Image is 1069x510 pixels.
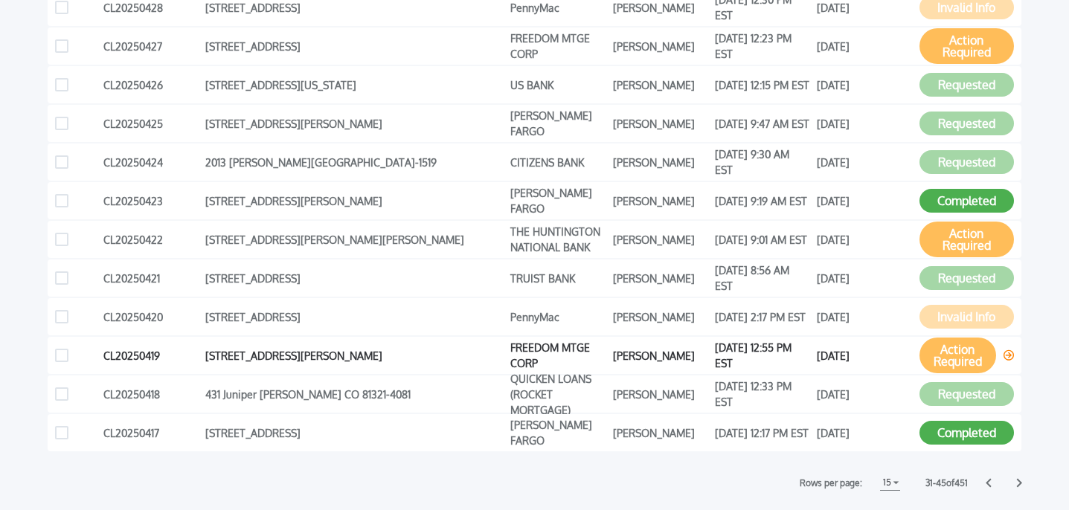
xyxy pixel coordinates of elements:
div: [DATE] 9:01 AM EST [715,228,809,251]
div: 431 Juniper [PERSON_NAME] CO 81321-4081 [205,383,503,405]
button: Action Required [919,28,1014,64]
div: CL20250417 [103,422,198,444]
div: [PERSON_NAME] FARGO [510,190,605,212]
div: [PERSON_NAME] FARGO [510,422,605,444]
div: [DATE] 12:17 PM EST [715,422,809,444]
div: CL20250418 [103,383,198,405]
div: [DATE] [817,35,911,57]
div: [PERSON_NAME] [613,383,707,405]
div: [PERSON_NAME] [613,190,707,212]
div: [DATE] [817,228,911,251]
div: [DATE] [817,267,911,289]
div: [DATE] [817,112,911,135]
button: Requested [919,112,1014,135]
div: [STREET_ADDRESS] [205,35,503,57]
div: CL20250423 [103,190,198,212]
div: CL20250421 [103,267,198,289]
div: CL20250422 [103,228,198,251]
div: QUICKEN LOANS (ROCKET MORTGAGE) [510,383,605,405]
div: 2013 [PERSON_NAME][GEOGRAPHIC_DATA]-1519 [205,151,503,173]
div: FREEDOM MTGE CORP [510,35,605,57]
div: [DATE] 9:30 AM EST [715,151,809,173]
h1: 15 [880,474,894,491]
button: Invalid Info [919,305,1014,329]
div: [STREET_ADDRESS][PERSON_NAME] [205,344,503,367]
div: [DATE] 12:23 PM EST [715,35,809,57]
label: 31 - 45 of 451 [925,476,968,491]
div: [STREET_ADDRESS][US_STATE] [205,74,503,96]
div: CL20250419 [103,344,198,367]
div: [PERSON_NAME] [613,112,707,135]
div: [DATE] [817,383,911,405]
div: [PERSON_NAME] [613,228,707,251]
div: [PERSON_NAME] [613,306,707,328]
div: [STREET_ADDRESS][PERSON_NAME][PERSON_NAME] [205,228,503,251]
div: [PERSON_NAME] FARGO [510,112,605,135]
div: [DATE] 8:56 AM EST [715,267,809,289]
div: [DATE] 9:19 AM EST [715,190,809,212]
div: [DATE] 12:15 PM EST [715,74,809,96]
div: [STREET_ADDRESS] [205,306,503,328]
div: [STREET_ADDRESS][PERSON_NAME] [205,190,503,212]
div: [PERSON_NAME] [613,267,707,289]
div: TRUIST BANK [510,267,605,289]
div: FREEDOM MTGE CORP [510,344,605,367]
div: [DATE] 12:55 PM EST [715,344,809,367]
div: CITIZENS BANK [510,151,605,173]
button: Requested [919,382,1014,406]
div: CL20250427 [103,35,198,57]
div: CL20250424 [103,151,198,173]
button: Requested [919,73,1014,97]
button: Completed [919,189,1014,213]
div: [DATE] 2:17 PM EST [715,306,809,328]
div: [PERSON_NAME] [613,35,707,57]
div: [PERSON_NAME] [613,422,707,444]
div: [DATE] [817,422,911,444]
label: Rows per page: [800,476,862,491]
div: [DATE] 9:47 AM EST [715,112,809,135]
div: [STREET_ADDRESS] [205,422,503,444]
div: [DATE] [817,306,911,328]
div: CL20250420 [103,306,198,328]
div: CL20250426 [103,74,198,96]
button: Action Required [919,338,996,373]
button: Requested [919,150,1014,174]
div: US BANK [510,74,605,96]
div: [STREET_ADDRESS][PERSON_NAME] [205,112,503,135]
button: Action Required [919,222,1014,257]
div: [PERSON_NAME] [613,74,707,96]
div: [PERSON_NAME] [613,151,707,173]
button: 15 [880,475,900,491]
div: THE HUNTINGTON NATIONAL BANK [510,228,605,251]
div: PennyMac [510,306,605,328]
div: CL20250425 [103,112,198,135]
div: [DATE] [817,344,911,367]
div: [DATE] 12:33 PM EST [715,383,809,405]
div: [DATE] [817,151,911,173]
div: [PERSON_NAME] [613,344,707,367]
div: [STREET_ADDRESS] [205,267,503,289]
button: Requested [919,266,1014,290]
button: Completed [919,421,1014,445]
div: [DATE] [817,190,911,212]
div: [DATE] [817,74,911,96]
